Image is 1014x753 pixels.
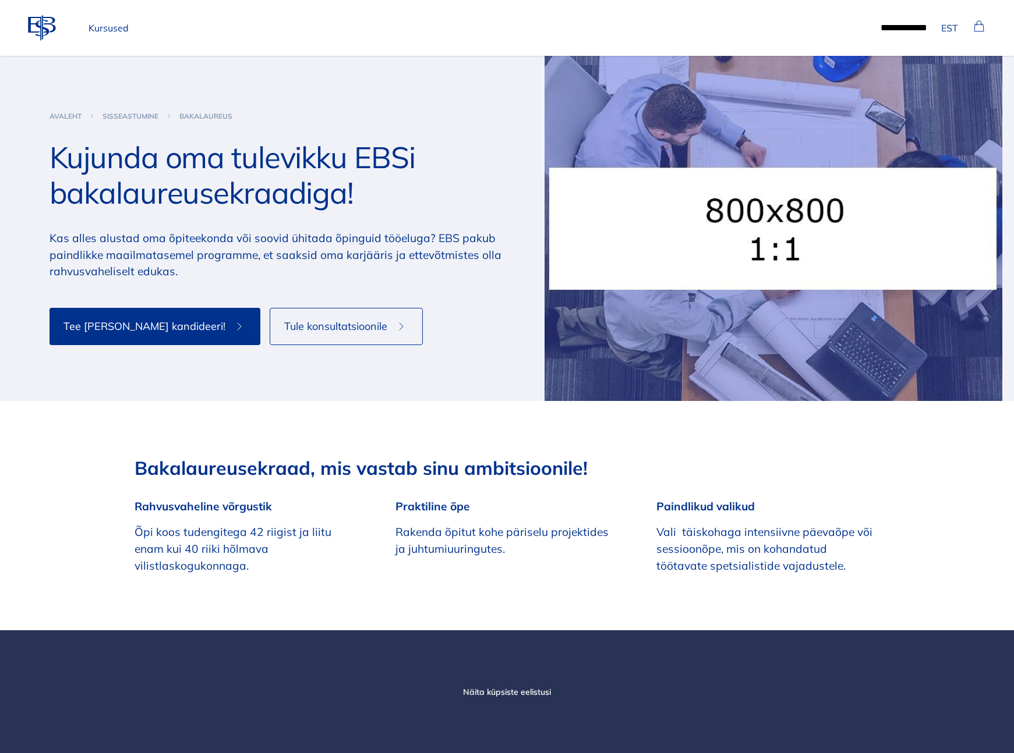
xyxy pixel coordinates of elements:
[63,318,225,335] span: Tee [PERSON_NAME] kandideeri!
[118,677,896,707] button: Näita küpsiste eelistusi
[545,56,1002,401] img: placeholder image
[395,524,619,557] p: Rakenda õpitut kohe päriselu projektides ja juhtumiuuringutes.
[135,457,880,479] h2: Bakalaureusekraad, mis vastab sinu ambitsioonile!
[270,308,423,345] button: Tule konsultatsioonile
[84,16,133,40] a: Kursused
[50,230,507,280] p: Kas alles alustad oma õpiteekonda või soovid ühitada õpinguid tööeluga? EBS pakub paindlikke maai...
[284,318,387,335] span: Tule konsultatsioonile
[50,140,507,211] h1: Kujunda oma tulevikku EBSi bakalaureusekraadiga!
[656,499,755,513] strong: Paindlikud valikud
[50,112,82,121] a: Avaleht
[656,524,880,574] p: Vali täiskohaga intensiivne päevaõpe või sessioonõpe, mis on kohandatud töötavate spetsialistide ...
[103,112,158,121] a: Sisseastumine
[50,308,260,345] button: Tee [PERSON_NAME] kandideeri!
[937,16,963,40] button: EST
[395,499,470,513] strong: Praktiline õpe
[179,112,232,121] a: Bakalaureus
[135,524,358,574] p: Õpi koos tudengitega 42 riigist ja liitu enam kui 40 riiki hõlmava vilistlaskogukonnaga.
[135,499,272,513] strong: Rahvusvaheline võrgustik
